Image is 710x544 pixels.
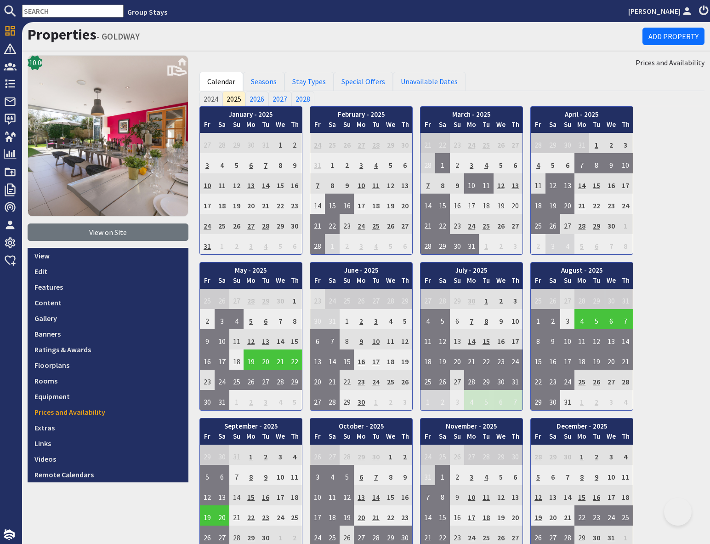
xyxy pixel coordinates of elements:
td: 3 [618,133,633,153]
th: Th [287,120,302,133]
td: 2 [229,234,244,254]
td: 28 [310,234,325,254]
a: 2027 [268,91,291,106]
td: 6 [287,234,302,254]
th: We [383,275,398,289]
th: Su [229,120,244,133]
td: 27 [200,133,215,153]
td: 7 [604,234,619,254]
td: 27 [420,289,435,309]
td: 7 [258,153,273,173]
td: 2 [287,133,302,153]
a: View [28,248,188,263]
td: 31 [258,133,273,153]
th: Mo [354,120,369,133]
td: 4 [531,153,545,173]
th: Sa [215,120,229,133]
td: 2 [604,133,619,153]
td: 10 [200,173,215,194]
td: 2 [531,234,545,254]
td: 27 [508,214,523,234]
small: - GOLDWAY [97,31,140,42]
td: 8 [325,173,340,194]
td: 30 [244,133,258,153]
td: 22 [273,194,288,214]
th: Tu [589,120,604,133]
td: 13 [560,173,575,194]
td: 22 [589,194,604,214]
td: 19 [494,194,508,214]
td: 23 [450,133,465,153]
td: 10 [464,173,479,194]
th: Sa [325,120,340,133]
span: 10.0 [29,57,41,68]
td: 1 [273,133,288,153]
a: Links [28,435,188,451]
td: 30 [273,289,288,309]
td: 24 [464,133,479,153]
th: Fr [420,120,435,133]
td: 31 [574,133,589,153]
td: 15 [273,173,288,194]
th: Su [560,120,575,133]
td: 3 [464,153,479,173]
td: 23 [604,194,619,214]
td: 30 [604,289,619,309]
td: 5 [229,153,244,173]
td: 10 [618,153,633,173]
a: Add Property [642,28,704,45]
td: 24 [325,289,340,309]
td: 16 [450,194,465,214]
th: We [494,120,508,133]
td: 24 [310,133,325,153]
td: 3 [354,153,369,173]
a: Stay Types [284,72,334,91]
td: 26 [545,289,560,309]
th: Mo [244,120,258,133]
td: 1 [479,234,494,254]
th: Tu [479,120,494,133]
td: 9 [604,153,619,173]
th: Th [508,275,523,289]
td: 28 [435,289,450,309]
td: 5 [574,234,589,254]
a: Extras [28,420,188,435]
td: 27 [560,214,575,234]
td: 28 [215,133,229,153]
th: Fr [200,275,215,289]
td: 17 [618,173,633,194]
th: Tu [258,275,273,289]
td: 12 [545,173,560,194]
td: 30 [560,133,575,153]
td: 28 [383,289,398,309]
td: 26 [354,289,369,309]
th: July - 2025 [420,263,523,276]
a: 2026 [245,91,268,106]
td: 20 [244,194,258,214]
th: Mo [464,275,479,289]
td: 10 [354,173,369,194]
a: Videos [28,451,188,467]
td: 5 [494,153,508,173]
td: 3 [508,289,523,309]
th: Th [618,120,633,133]
td: 7 [574,153,589,173]
th: Th [618,275,633,289]
td: 25 [369,214,383,234]
th: Tu [258,120,273,133]
td: 26 [215,289,229,309]
a: Prices and Availability [28,404,188,420]
td: 2 [200,309,215,329]
td: 27 [369,289,383,309]
td: 29 [589,289,604,309]
td: 29 [398,289,412,309]
td: 5 [273,234,288,254]
th: January - 2025 [200,107,302,120]
a: View on Site [28,223,188,241]
th: Su [229,275,244,289]
td: 23 [340,214,354,234]
td: 8 [435,173,450,194]
td: 1 [618,214,633,234]
td: 16 [287,173,302,194]
th: Th [508,120,523,133]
